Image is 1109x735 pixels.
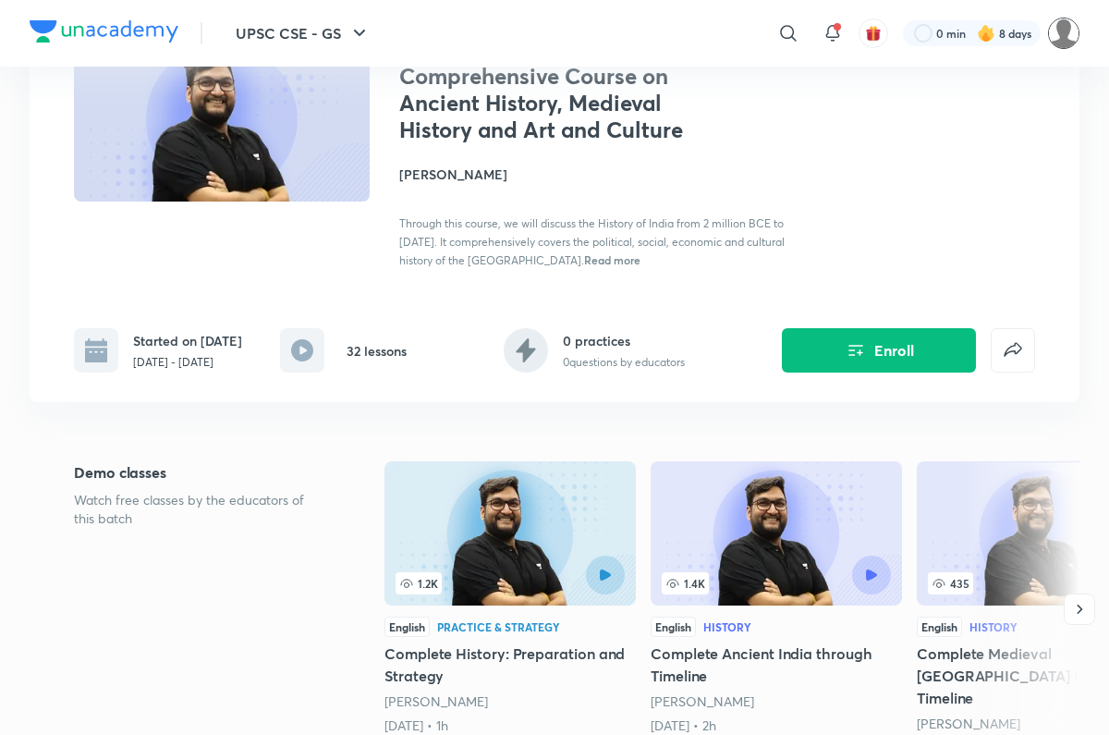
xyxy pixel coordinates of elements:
[384,692,636,711] div: Abhishek Mishra
[662,572,709,594] span: 1.4K
[563,354,685,371] p: 0 questions by educators
[384,461,636,735] a: 1.2KEnglishPractice & StrategyComplete History: Preparation and Strategy[PERSON_NAME][DATE] • 1h
[1048,18,1079,49] img: Ayush Kumar
[74,461,325,484] h5: Demo classes
[399,216,785,267] span: Through this course, we will discuss the History of India from 2 million BCE to [DATE]. It compre...
[225,15,382,52] button: UPSC CSE - GS
[977,24,995,43] img: streak
[782,328,976,373] button: Enroll
[651,692,754,710] a: [PERSON_NAME]
[133,331,242,350] h6: Started on [DATE]
[865,25,882,42] img: avatar
[437,621,560,632] div: Practice & Strategy
[651,643,902,687] h5: Complete Ancient India through Timeline
[651,617,696,637] div: English
[347,341,407,361] h6: 32 lessons
[563,331,685,350] h6: 0 practices
[399,63,701,142] h1: Comprehensive Course on Ancient History, Medieval History and Art and Culture
[384,643,636,687] h5: Complete History: Preparation and Strategy
[928,572,973,594] span: 435
[30,20,178,43] img: Company Logo
[384,717,636,735] div: 5th Jul • 1h
[74,491,325,528] p: Watch free classes by the educators of this batch
[917,715,1020,732] a: [PERSON_NAME]
[384,692,488,710] a: [PERSON_NAME]
[399,165,813,184] h4: [PERSON_NAME]
[651,692,902,711] div: Abhishek Mishra
[30,20,178,47] a: Company Logo
[651,717,902,735] div: 18th Sep • 2h
[71,33,372,203] img: Thumbnail
[703,621,751,632] div: History
[396,572,442,594] span: 1.2K
[859,18,888,48] button: avatar
[133,354,242,371] p: [DATE] - [DATE]
[991,328,1035,373] button: false
[651,461,902,735] a: Complete Ancient India through Timeline
[651,461,902,735] a: 1.4KEnglishHistoryComplete Ancient India through Timeline[PERSON_NAME][DATE] • 2h
[584,252,640,267] span: Read more
[384,617,430,637] div: English
[917,617,962,637] div: English
[384,461,636,735] a: Complete History: Preparation and Strategy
